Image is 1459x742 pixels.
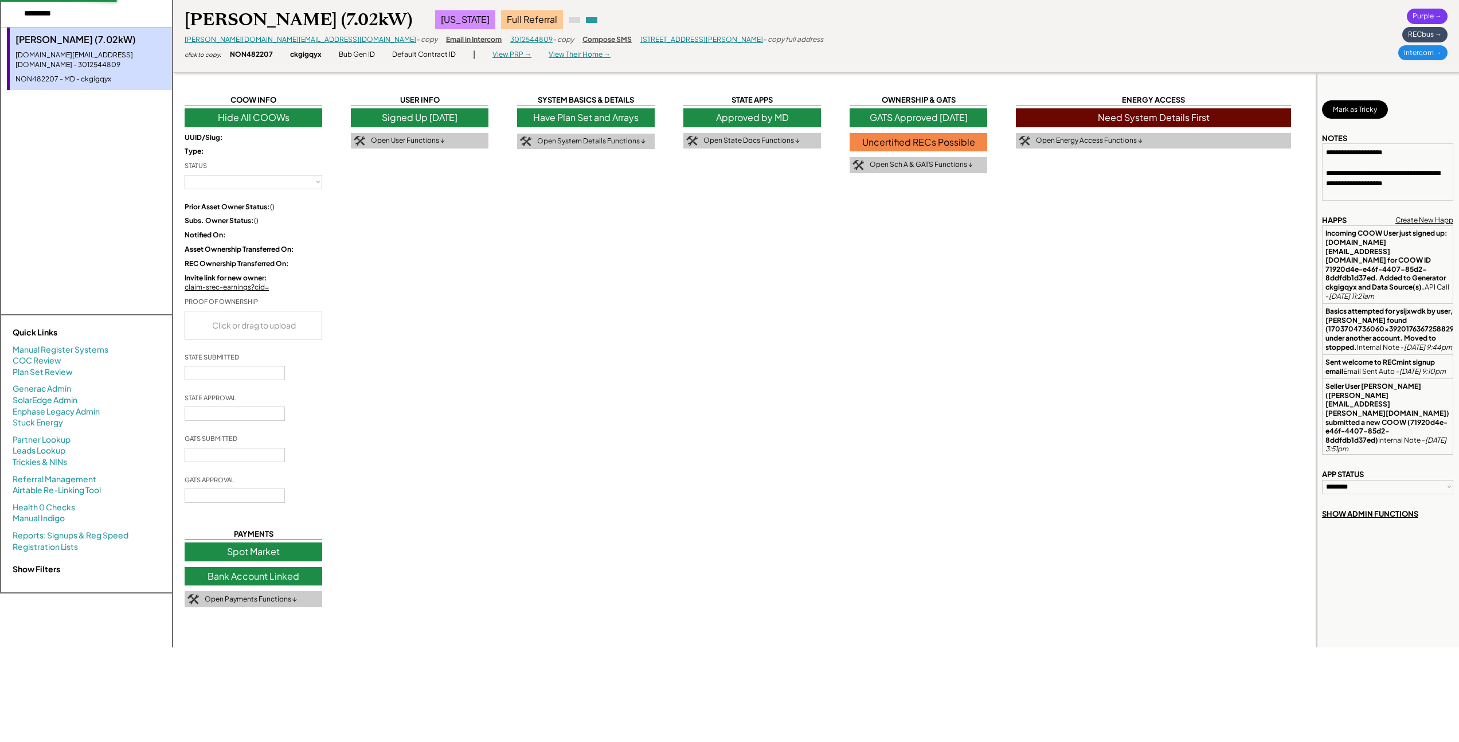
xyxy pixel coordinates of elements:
a: Registration Lists [13,541,78,553]
div: Internal Note - [1325,382,1450,454]
a: Enphase Legacy Admin [13,406,100,417]
a: Generac Admin [13,383,71,395]
a: COC Review [13,355,61,366]
a: Health 0 Checks [13,502,75,513]
img: tool-icon.png [520,136,531,147]
a: SolarEdge Admin [13,395,77,406]
a: Reports: Signups & Reg Speed [13,530,128,541]
strong: Show Filters [13,564,60,574]
div: RECbus → [1402,27,1448,42]
strong: Asset Ownership Transferred On: [185,245,294,253]
div: HAPPS [1322,215,1347,225]
div: PROOF OF OWNERSHIP [185,297,258,306]
a: Leads Lookup [13,445,65,456]
strong: Prior Asset Owner Status: [185,202,270,211]
div: Open User Functions ↓ [371,136,445,146]
strong: Seller User [PERSON_NAME] ([PERSON_NAME][EMAIL_ADDRESS][PERSON_NAME][DOMAIN_NAME]) submitted a ne... [1325,382,1450,444]
div: Bank Account Linked [185,567,322,585]
div: APP STATUS [1322,469,1364,479]
strong: Subs. Owner Status: [185,216,254,225]
div: Intercom → [1398,45,1448,61]
strong: Sent welcome to RECmint signup email [1325,358,1436,376]
div: Signed Up [DATE] [351,108,488,127]
div: USER INFO [351,95,488,106]
div: GATS SUBMITTED [185,434,237,443]
div: Open System Details Functions ↓ [537,136,646,146]
div: SHOW ADMIN FUNCTIONS [1322,509,1418,519]
a: Stuck Energy [13,417,63,428]
div: Compose SMS [582,35,632,45]
a: Manual Indigo [13,513,65,524]
div: API Call - [1325,229,1450,300]
div: OWNERSHIP & GATS [850,95,987,106]
div: PAYMENTS [185,529,322,540]
div: ENERGY ACCESS [1016,95,1291,106]
div: GATS APPROVAL [185,475,234,484]
div: View PRP → [492,50,531,60]
strong: REC Ownership Transferred On: [185,259,289,268]
div: Need System Details First [1016,108,1291,127]
div: STATUS [185,161,207,170]
div: [PERSON_NAME] (7.02kW) [15,33,166,46]
div: STATE APPS [683,95,821,106]
div: [US_STATE] [435,10,495,29]
div: Have Plan Set and Arrays [517,108,655,127]
div: () [185,216,322,226]
div: Create New Happ [1395,216,1453,225]
em: [DATE] 3:51pm [1325,436,1448,454]
em: [DATE] 9:10pm [1399,367,1446,376]
div: | [473,49,475,60]
div: GATS Approved [DATE] [850,108,987,127]
div: SYSTEM BASICS & DETAILS [517,95,655,106]
a: [PERSON_NAME][DOMAIN_NAME][EMAIL_ADDRESS][DOMAIN_NAME] [185,35,416,44]
a: Plan Set Review [13,366,73,378]
div: NON482207 - MD - ckgigqyx [15,75,166,84]
div: Hide All COOWs [185,108,322,127]
div: NON482207 [230,50,273,60]
div: View Their Home → [549,50,611,60]
div: Email in Intercom [446,35,502,45]
div: Quick Links [13,327,127,338]
u: claim-srec-earnings?cid= [185,283,269,291]
div: Open State Docs Functions ↓ [703,136,800,146]
div: Open Energy Access Functions ↓ [1036,136,1143,146]
div: Open Sch A & GATS Functions ↓ [870,160,973,170]
em: [DATE] 9:44pm [1404,343,1452,352]
img: tool-icon.png [852,160,864,170]
div: [DOMAIN_NAME][EMAIL_ADDRESS][DOMAIN_NAME] - 3012544809 [15,50,166,70]
em: [DATE] 11:21am [1329,292,1374,300]
img: tool-icon.png [686,136,698,146]
strong: UUID/Slug: [185,133,223,142]
img: tool-icon.png [187,594,199,604]
div: Uncertified RECs Possible [850,133,987,151]
strong: Invite link for new owner: [185,274,267,282]
div: Click or drag to upload [185,311,323,339]
a: 3012544809 [510,35,553,44]
div: Bub Gen ID [339,50,375,60]
div: Default Contract ID [392,50,456,60]
a: Trickies & NINs [13,456,67,468]
a: Airtable Re-Linking Tool [13,485,101,496]
img: tool-icon.png [354,136,365,146]
strong: Notified On: [185,231,226,239]
a: Referral Management [13,474,96,485]
strong: Incoming COOW User just signed up: [DOMAIN_NAME][EMAIL_ADDRESS][DOMAIN_NAME] for COOW ID 71920d4e... [1325,229,1449,291]
a: Manual Register Systems [13,344,108,356]
div: Email Sent Auto - [1325,358,1450,376]
img: tool-icon.png [1019,136,1030,146]
div: NOTES [1322,133,1347,143]
strong: Type: [185,147,204,155]
div: Approved by MD [683,108,821,127]
a: [STREET_ADDRESS][PERSON_NAME] [640,35,763,44]
div: Spot Market [185,542,322,561]
div: COOW INFO [185,95,322,106]
a: Partner Lookup [13,434,71,446]
div: Full Referral [501,10,563,29]
div: - copy [553,35,574,45]
div: () [185,202,322,212]
div: STATE SUBMITTED [185,353,239,361]
div: - copy full address [763,35,823,45]
div: [PERSON_NAME] (7.02kW) [185,9,412,31]
div: Open Payments Functions ↓ [205,595,297,604]
div: Purple → [1407,9,1448,24]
